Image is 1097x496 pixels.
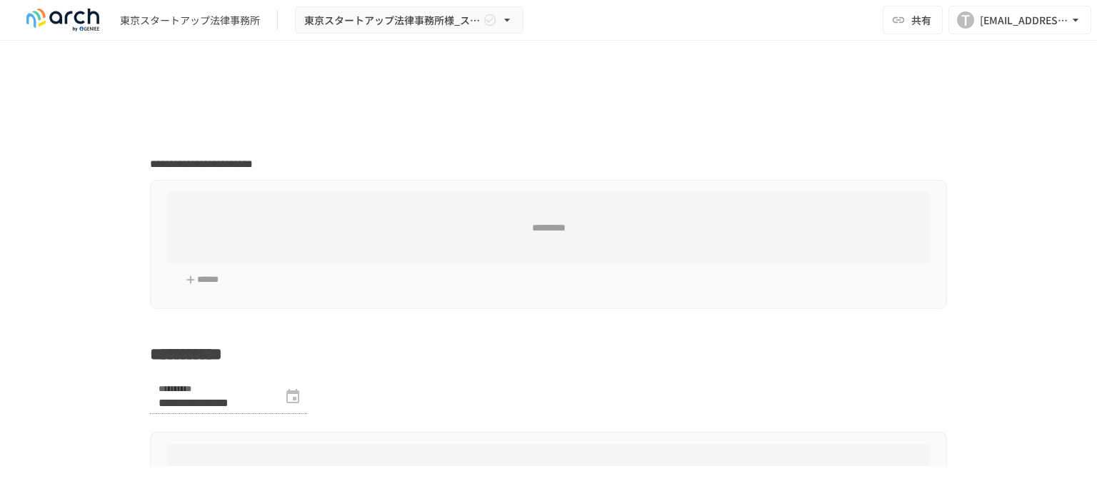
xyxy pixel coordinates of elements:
[957,11,974,29] div: T
[17,9,109,31] img: logo-default@2x-9cf2c760.svg
[948,6,1091,34] button: T[EMAIL_ADDRESS][DOMAIN_NAME]
[980,11,1068,29] div: [EMAIL_ADDRESS][DOMAIN_NAME]
[120,13,260,28] div: 東京スタートアップ法律事務所
[883,6,943,34] button: 共有
[295,6,524,34] button: 東京スタートアップ法律事務所様_スポットサポート
[304,11,480,29] span: 東京スタートアップ法律事務所様_スポットサポート
[911,12,931,28] span: 共有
